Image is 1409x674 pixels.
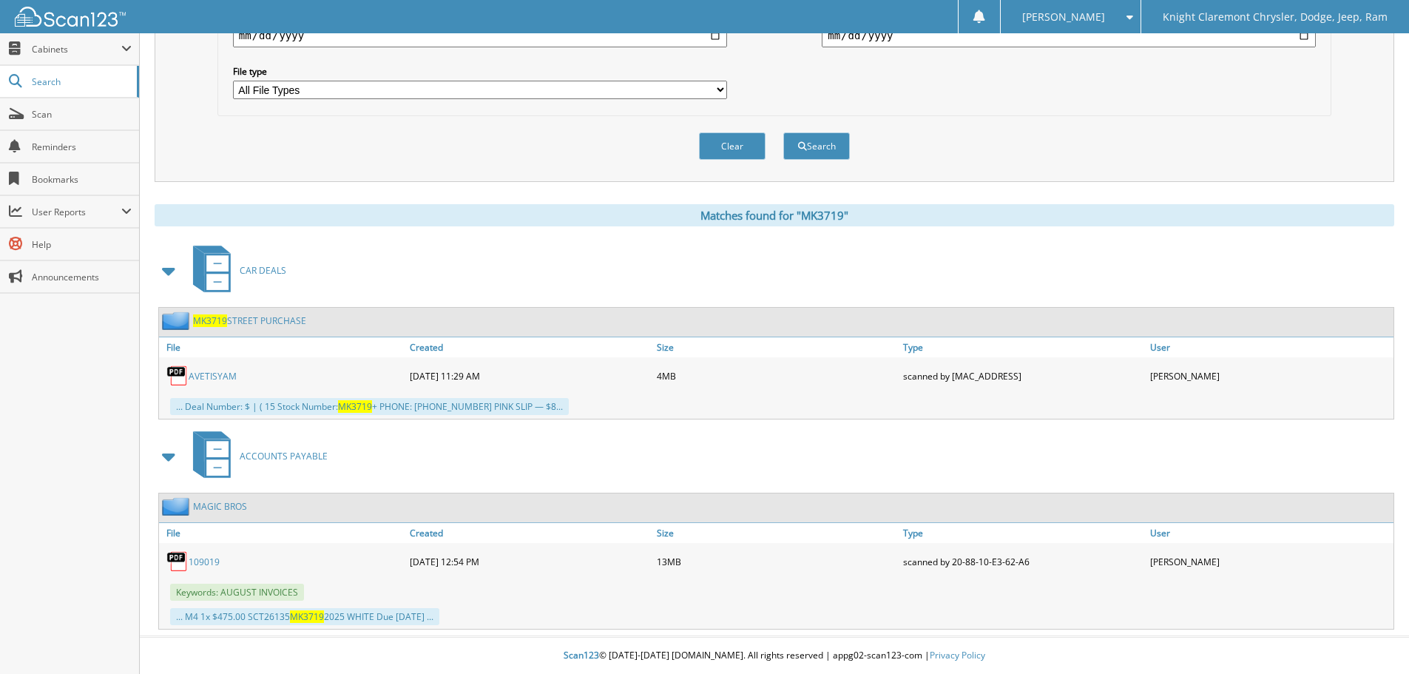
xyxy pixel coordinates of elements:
[406,547,653,576] div: [DATE] 12:54 PM
[162,497,193,516] img: folder2.png
[32,206,121,218] span: User Reports
[1146,523,1393,543] a: User
[32,141,132,153] span: Reminders
[155,204,1394,226] div: Matches found for "MK3719"
[699,132,766,160] button: Clear
[184,427,328,485] a: ACCOUNTS PAYABLE
[899,361,1146,391] div: scanned by [MAC_ADDRESS]
[32,238,132,251] span: Help
[1163,13,1388,21] span: Knight Claremont Chrysler, Dodge, Jeep, Ram
[653,547,900,576] div: 13MB
[170,608,439,625] div: ... M4 1x $475.00 SCT26135 2025 WHITE Due [DATE] ...
[170,398,569,415] div: ... Deal Number: $ | ( 15 Stock Number: + PHONE: [PHONE_NUMBER] PINK SLIP — $8...
[193,314,227,327] span: MK3719
[899,337,1146,357] a: Type
[653,361,900,391] div: 4MB
[822,24,1316,47] input: end
[1335,603,1409,674] iframe: Chat Widget
[564,649,599,661] span: Scan123
[193,500,247,513] a: MAGIC BROS
[240,264,286,277] span: CAR DEALS
[783,132,850,160] button: Search
[170,584,304,601] span: Keywords: AUGUST INVOICES
[32,271,132,283] span: Announcements
[32,173,132,186] span: Bookmarks
[184,241,286,300] a: CAR DEALS
[899,523,1146,543] a: Type
[166,550,189,573] img: PDF.png
[162,311,193,330] img: folder2.png
[930,649,985,661] a: Privacy Policy
[15,7,126,27] img: scan123-logo-white.svg
[406,337,653,357] a: Created
[653,523,900,543] a: Size
[189,370,237,383] a: AVETISYAM
[1146,361,1393,391] div: [PERSON_NAME]
[653,337,900,357] a: Size
[406,361,653,391] div: [DATE] 11:29 AM
[159,523,406,543] a: File
[406,523,653,543] a: Created
[233,24,727,47] input: start
[140,638,1409,674] div: © [DATE]-[DATE] [DOMAIN_NAME]. All rights reserved | appg02-scan123-com |
[193,314,306,327] a: MK3719STREET PURCHASE
[240,450,328,462] span: ACCOUNTS PAYABLE
[1146,337,1393,357] a: User
[189,556,220,568] a: 109019
[32,43,121,55] span: Cabinets
[1146,547,1393,576] div: [PERSON_NAME]
[1022,13,1105,21] span: [PERSON_NAME]
[233,65,727,78] label: File type
[338,400,372,413] span: MK3719
[166,365,189,387] img: PDF.png
[32,108,132,121] span: Scan
[290,610,324,623] span: MK3719
[32,75,129,88] span: Search
[159,337,406,357] a: File
[899,547,1146,576] div: scanned by 20-88-10-E3-62-A6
